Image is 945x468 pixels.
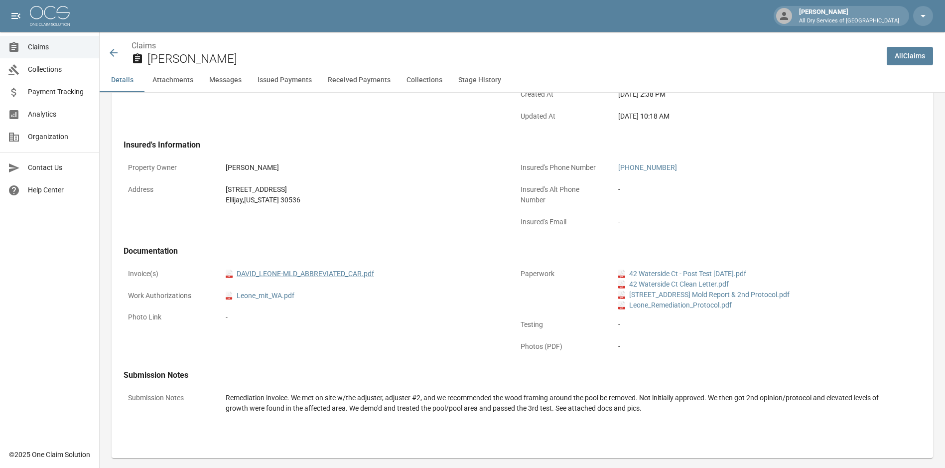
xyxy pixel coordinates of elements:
[6,6,26,26] button: open drawer
[147,52,879,66] h2: [PERSON_NAME]
[28,87,91,97] span: Payment Tracking
[28,162,91,173] span: Contact Us
[124,264,213,284] p: Invoice(s)
[516,337,606,356] p: Photos (PDF)
[226,269,374,279] a: pdfDAVID_LEONE-MLD_ABBREVIATED_CAR.pdf
[450,68,509,92] button: Stage History
[618,269,746,279] a: pdf42 Waterside Ct - Post Test [DATE].pdf
[399,68,450,92] button: Collections
[124,370,897,380] h4: Submission Notes
[516,180,606,210] p: Insured's Alt Phone Number
[124,140,897,150] h4: Insured's Information
[618,184,892,195] div: -
[28,109,91,120] span: Analytics
[30,6,70,26] img: ocs-logo-white-transparent.png
[28,64,91,75] span: Collections
[124,286,213,306] p: Work Authorizations
[618,163,677,171] a: [PHONE_NUMBER]
[618,300,732,311] a: pdfLeone_Remediation_Protocol.pdf
[9,450,90,460] div: © 2025 One Claim Solution
[618,111,892,122] div: [DATE] 10:18 AM
[250,68,320,92] button: Issued Payments
[124,388,213,408] p: Submission Notes
[516,212,606,232] p: Insured's Email
[618,290,790,300] a: pdf[STREET_ADDRESS] Mold Report & 2nd Protocol.pdf
[132,40,879,52] nav: breadcrumb
[100,68,144,92] button: Details
[28,132,91,142] span: Organization
[201,68,250,92] button: Messages
[226,162,500,173] div: [PERSON_NAME]
[320,68,399,92] button: Received Payments
[124,308,213,327] p: Photo Link
[144,68,201,92] button: Attachments
[799,17,899,25] p: All Dry Services of [GEOGRAPHIC_DATA]
[516,107,606,126] p: Updated At
[100,68,945,92] div: anchor tabs
[516,85,606,104] p: Created At
[226,195,500,205] div: Ellijay , [US_STATE] 30536
[226,184,500,195] div: [STREET_ADDRESS]
[516,158,606,177] p: Insured's Phone Number
[226,312,500,322] div: -
[618,279,729,290] a: pdf42 Waterside Ct Clean Letter.pdf
[516,264,606,284] p: Paperwork
[795,7,903,25] div: [PERSON_NAME]
[124,158,213,177] p: Property Owner
[887,47,933,65] a: AllClaims
[132,41,156,50] a: Claims
[516,315,606,334] p: Testing
[28,42,91,52] span: Claims
[226,291,294,301] a: pdfLeone_mit_WA.pdf
[618,89,892,100] div: [DATE] 2:38 PM
[618,319,892,330] div: -
[124,246,897,256] h4: Documentation
[618,217,892,227] div: -
[618,341,892,352] div: -
[124,180,213,199] p: Address
[226,393,892,414] div: Remediation invoice. We met on site w/the adjuster, adjuster #2, and we recommended the wood fram...
[28,185,91,195] span: Help Center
